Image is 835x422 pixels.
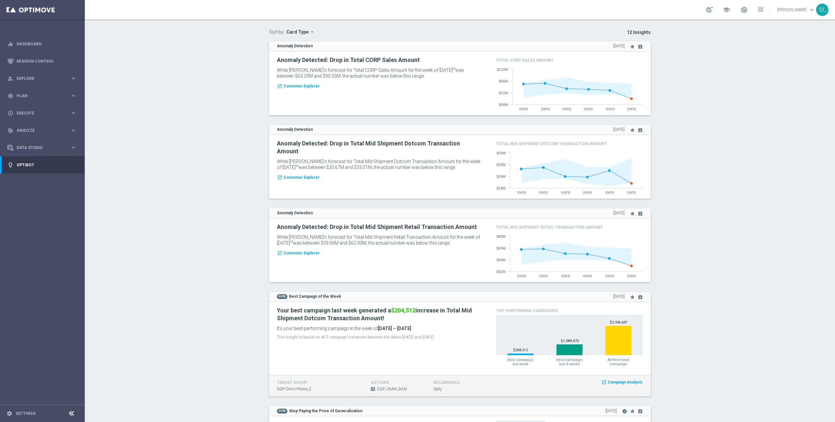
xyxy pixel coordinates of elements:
text: $36M [496,151,506,155]
span: Customer Explorer [283,83,320,89]
div: Dashboard [8,35,77,53]
i: launch [277,250,282,256]
button: star [630,41,635,49]
i: launch [277,83,282,89]
span: NEW [277,294,287,299]
a: Optibot [17,156,77,173]
button: Card Type arrow_drop_down [286,29,315,35]
p: While [PERSON_NAME]’s forecast for Total Mid Shipment Retail Transaction Amount for the week of [... [277,234,481,246]
strong: Anomaly Detection [277,211,313,215]
text: [DATE] [540,108,550,111]
span: [DATE] [613,294,625,299]
h2: Anomaly Detected: Drop in Total Mid Shipment Retail Transaction Amount [277,223,481,231]
button: play_circle_outline Execute keyboard_arrow_right [7,111,77,116]
i: person_search [8,76,13,82]
i: archive [638,294,643,300]
i: star [630,44,635,49]
i: keyboard_arrow_right [70,144,77,151]
i: keyboard_arrow_right [70,127,77,133]
i: info [622,409,627,414]
a: Settings [16,412,36,415]
span: [DATE] [613,43,625,49]
i: track_changes [8,128,13,133]
text: $64M [496,246,506,250]
b: [DATE] – [DATE] [378,326,411,331]
span: Customer Explorer [283,250,320,256]
span: [DATE] [613,127,625,132]
button: archive [636,292,643,300]
i: archive [638,128,643,133]
i: equalizer [8,41,13,47]
button: star [630,292,635,300]
strong: Best Campaign of the Week [289,294,341,299]
h4: Total CORP Sales Amount [496,58,643,63]
div: track_changes Analyze keyboard_arrow_right [7,128,77,133]
span: NEW [277,409,287,414]
text: [DATE] [583,191,592,194]
text: [DATE] [627,275,636,278]
text: [DATE] [605,108,615,111]
span: A [371,387,375,391]
span: Daily [433,386,442,392]
i: launch [277,175,282,180]
text: [DATE] [583,275,592,278]
h4: recurrence [433,380,486,385]
i: star [630,409,635,414]
div: gps_fixed Plan keyboard_arrow_right [7,93,77,98]
h2: Your best campaign last week generated a increase in Total Mid Shipment Dotcom Transaction Amount! [277,307,481,322]
i: play_circle_outline [8,110,13,116]
text: [DATE] [561,191,570,194]
h4: Total Mid Shipment Dotcom Transaction Amount [496,142,643,146]
text: $30M [496,163,506,167]
text: [DATE] [561,275,570,278]
text: [DATE] [517,275,526,278]
span: All-time best campaign [605,358,631,366]
i: archive [638,44,643,49]
i: settings [7,411,12,416]
i: star [630,294,635,300]
strong: Anomaly Detection [277,44,313,48]
button: star [630,208,635,216]
h2: Anomaly Detected: Drop in Total CORP Sales Amount [277,56,481,64]
text: $48M [496,258,506,262]
text: [DATE] [605,275,614,278]
div: Mission Control [8,53,77,70]
button: archive [636,125,643,133]
i: gps_fixed [8,93,13,99]
span: Plan [17,94,70,98]
a: Dashboard [17,35,77,53]
span: Card Type [286,29,309,35]
span: keyboard_arrow_down [808,6,815,13]
span: $204,512 [391,307,416,314]
div: Analyze [8,128,70,133]
div: SL [816,4,828,16]
button: equalizer Dashboard [7,41,77,47]
h4: Total Mid Shipment Retail Transaction Amount [496,225,643,230]
strong: Stop Paying the Price of Generalization [289,409,362,413]
span: DOP Omni Promo_2 [277,386,311,392]
h2: Anomaly Detected: Drop in Total Mid Shipment Dotcom Transaction Amount [277,140,481,155]
strong: Anomaly Detection [277,127,313,132]
sup: st [452,67,455,71]
p: This insight is based on all 7 campaign instances between the dates [DATE] and [DATE] [277,335,486,340]
span: Campaign Analysis [608,380,643,385]
span: school [723,6,730,13]
text: $1,089,470 [561,339,579,343]
span: Best campaign last 4 weeks [556,358,583,366]
sup: st [290,239,293,244]
button: Data Studio keyboard_arrow_right [7,145,77,150]
button: person_search Explore keyboard_arrow_right [7,76,77,81]
button: lightbulb Optibot [7,162,77,168]
text: $32M [496,270,506,274]
text: [DATE] [584,108,593,111]
span: Customer Explorer [283,175,320,180]
h4: actions [371,380,424,385]
button: Mission Control [7,59,77,64]
i: lightbulb [8,162,13,168]
text: [DATE] [627,191,636,194]
text: $48M [499,103,508,107]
